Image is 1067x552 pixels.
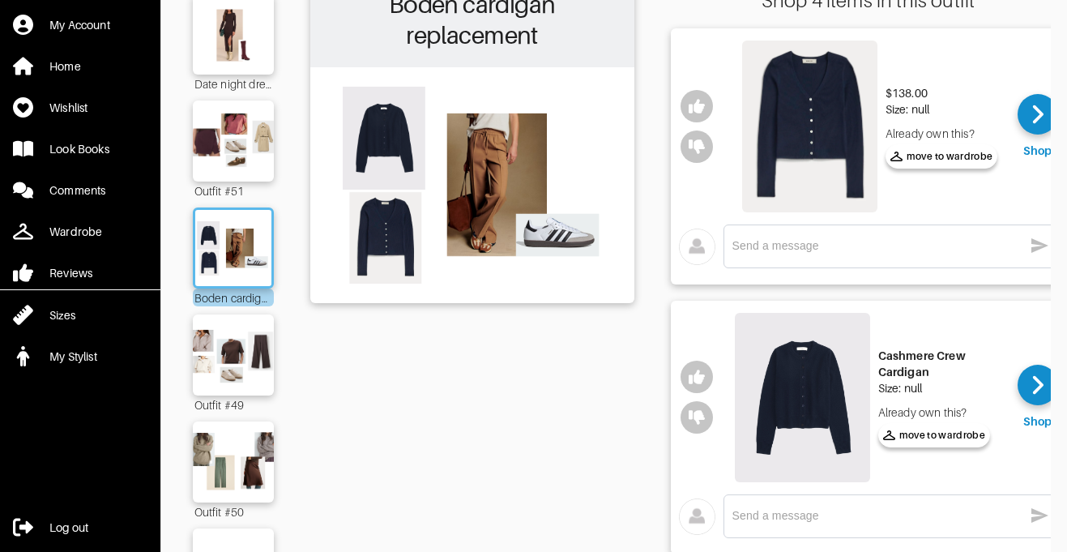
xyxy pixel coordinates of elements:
[49,100,87,116] div: Wishlist
[193,182,274,199] div: Outfit #51
[190,218,275,278] img: Outfit Boden cardigan replacement
[49,307,75,323] div: Sizes
[886,85,998,101] div: $138.00
[318,75,626,293] img: Outfit Boden cardigan replacement
[49,58,81,75] div: Home
[1018,365,1058,430] a: Shop
[1023,143,1052,159] div: Shop
[49,141,109,157] div: Look Books
[49,265,92,281] div: Reviews
[187,2,280,66] img: Outfit Date night dress
[187,109,280,173] img: Outfit Outfit #51
[49,17,110,33] div: My Account
[193,75,274,92] div: Date night dress
[193,503,274,520] div: Outfit #50
[886,126,998,142] div: Already own this?
[49,224,102,240] div: Wardrobe
[878,404,1005,421] div: Already own this?
[1023,413,1052,430] div: Shop
[878,348,1005,380] div: Cashmere Crew Cardigan
[883,428,986,443] span: move to wardrobe
[49,182,105,199] div: Comments
[878,380,1005,396] div: Size: null
[193,396,274,413] div: Outfit #49
[49,349,97,365] div: My Stylist
[187,430,280,494] img: Outfit Outfit #50
[49,520,88,536] div: Log out
[742,41,877,212] img: ivfW7WGQmiVjDLq9qja8avse
[735,313,870,482] img: Cashmere Crew Cardigan
[187,323,280,387] img: Outfit Outfit #49
[886,101,998,118] div: Size: null
[886,144,998,169] button: move to wardrobe
[679,229,715,265] img: avatar
[878,423,991,447] button: move to wardrobe
[1018,94,1058,159] a: Shop
[890,149,993,164] span: move to wardrobe
[193,289,274,306] div: Boden cardigan replacement
[679,499,715,535] img: avatar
